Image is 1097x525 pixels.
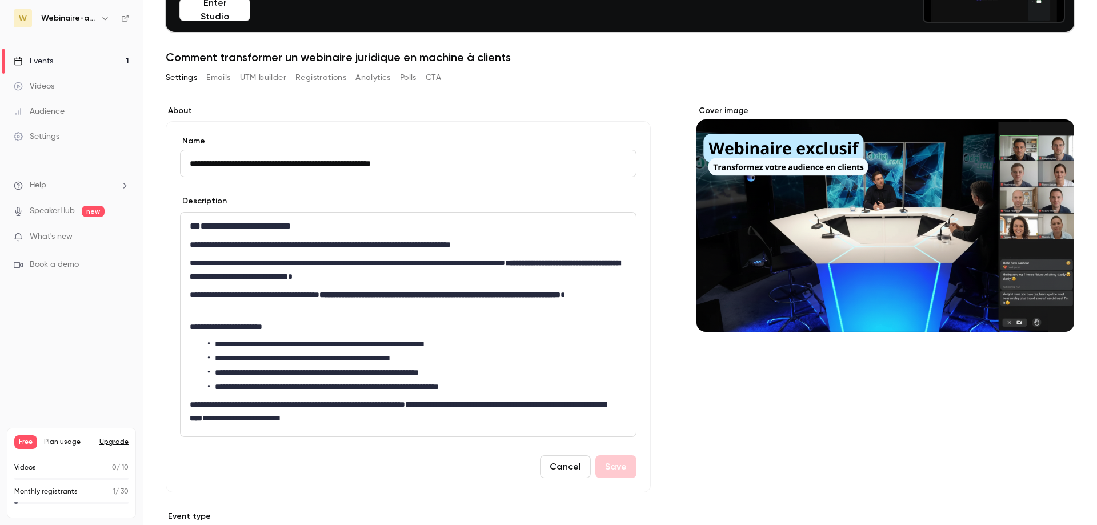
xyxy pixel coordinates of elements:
div: editor [181,213,636,436]
h1: Comment transformer un webinaire juridique en machine à clients [166,50,1074,64]
button: CTA [426,69,441,87]
button: Registrations [295,69,346,87]
button: Settings [166,69,197,87]
div: Audience [14,106,65,117]
section: Cover image [696,105,1074,332]
button: Analytics [355,69,391,87]
label: Cover image [696,105,1074,117]
span: What's new [30,231,73,243]
li: help-dropdown-opener [14,179,129,191]
span: Help [30,179,46,191]
span: Book a demo [30,259,79,271]
span: 0 [112,464,117,471]
span: Plan usage [44,438,93,447]
div: Videos [14,81,54,92]
div: Settings [14,131,59,142]
span: new [82,206,105,217]
p: / 30 [113,487,129,497]
span: Free [14,435,37,449]
h6: Webinaire-avocats [41,13,96,24]
label: Name [180,135,636,147]
p: / 10 [112,463,129,473]
button: UTM builder [240,69,286,87]
iframe: Noticeable Trigger [115,232,129,242]
div: Events [14,55,53,67]
button: Polls [400,69,417,87]
span: 1 [113,488,115,495]
button: Upgrade [99,438,129,447]
a: SpeakerHub [30,205,75,217]
section: description [180,212,636,437]
label: Description [180,195,227,207]
span: W [19,13,27,25]
button: Emails [206,69,230,87]
button: Cancel [540,455,591,478]
p: Monthly registrants [14,487,78,497]
p: Videos [14,463,36,473]
p: Event type [166,511,651,522]
label: About [166,105,651,117]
